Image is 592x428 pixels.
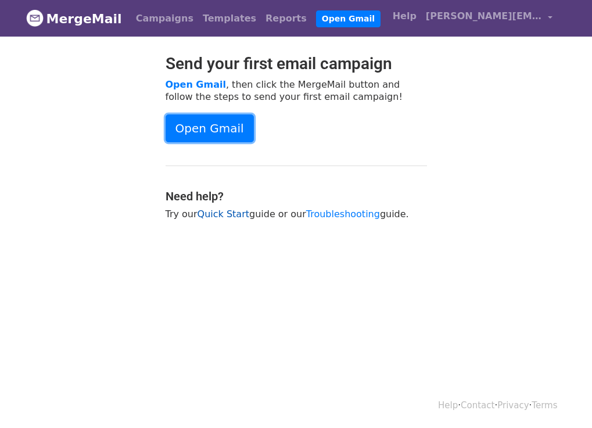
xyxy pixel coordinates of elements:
a: Contact [461,400,494,411]
h4: Need help? [166,189,427,203]
img: MergeMail logo [26,9,44,27]
a: Terms [532,400,557,411]
a: Help [438,400,458,411]
span: [PERSON_NAME][EMAIL_ADDRESS][PERSON_NAME][DOMAIN_NAME] [426,9,542,23]
a: Campaigns [131,7,198,30]
a: MergeMail [26,6,122,31]
p: Try our guide or our guide. [166,208,427,220]
a: Troubleshooting [306,208,380,220]
a: Open Gmail [316,10,381,27]
a: Open Gmail [166,114,254,142]
a: Privacy [497,400,529,411]
a: Open Gmail [166,79,226,90]
a: Help [388,5,421,28]
a: Quick Start [198,208,249,220]
a: Templates [198,7,261,30]
a: Reports [261,7,311,30]
h2: Send your first email campaign [166,54,427,74]
p: , then click the MergeMail button and follow the steps to send your first email campaign! [166,78,427,103]
iframe: Chat Widget [534,372,592,428]
a: [PERSON_NAME][EMAIL_ADDRESS][PERSON_NAME][DOMAIN_NAME] [421,5,557,32]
